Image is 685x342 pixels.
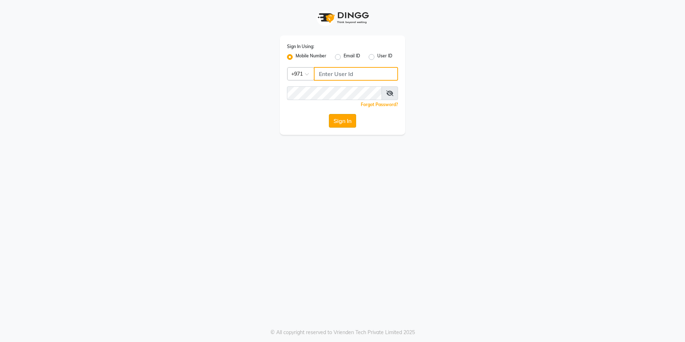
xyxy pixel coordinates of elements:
input: Username [314,67,398,81]
label: Sign In Using: [287,43,314,50]
label: Mobile Number [296,53,326,61]
img: logo1.svg [314,7,371,28]
a: Forgot Password? [361,102,398,107]
button: Sign In [329,114,356,128]
label: Email ID [344,53,360,61]
input: Username [287,86,382,100]
label: User ID [377,53,392,61]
